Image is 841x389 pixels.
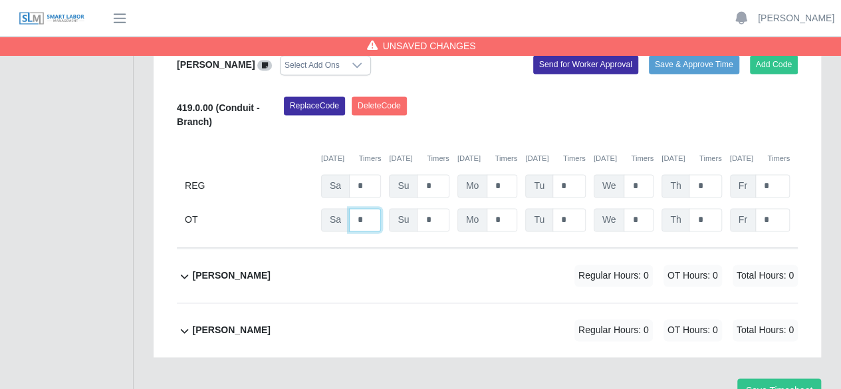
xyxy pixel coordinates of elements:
span: We [594,174,625,197]
a: [PERSON_NAME] [758,11,834,25]
button: Timers [631,153,654,164]
div: [DATE] [525,153,585,164]
b: [PERSON_NAME] [192,323,270,337]
button: [PERSON_NAME] Regular Hours: 0 OT Hours: 0 Total Hours: 0 [177,303,798,357]
div: [DATE] [321,153,381,164]
button: Add Code [750,55,798,74]
span: Tu [525,208,553,231]
span: Th [661,174,689,197]
span: We [594,208,625,231]
div: Select Add Ons [281,56,344,74]
b: 419.0.00 (Conduit - Branch) [177,102,259,127]
div: OT [185,208,313,231]
button: ReplaceCode [284,96,345,115]
button: Timers [427,153,449,164]
button: Timers [767,153,790,164]
span: Sa [321,208,350,231]
div: [DATE] [389,153,449,164]
button: [PERSON_NAME] Regular Hours: 0 OT Hours: 0 Total Hours: 0 [177,249,798,303]
span: Sa [321,174,350,197]
div: REG [185,174,313,197]
div: [DATE] [457,153,517,164]
b: [PERSON_NAME] [177,59,255,70]
span: Su [389,174,418,197]
button: DeleteCode [352,96,407,115]
button: Timers [563,153,586,164]
button: Timers [699,153,722,164]
span: Tu [525,174,553,197]
span: Regular Hours: 0 [574,319,653,341]
span: Unsaved Changes [383,39,476,53]
div: [DATE] [730,153,790,164]
a: View/Edit Notes [257,59,272,70]
span: Su [389,208,418,231]
b: [PERSON_NAME] [192,269,270,283]
span: Th [661,208,689,231]
button: Timers [495,153,517,164]
span: Total Hours: 0 [733,265,798,287]
button: Send for Worker Approval [533,55,638,74]
img: SLM Logo [19,11,85,26]
span: Fr [730,208,756,231]
span: OT Hours: 0 [663,265,722,287]
span: Mo [457,208,487,231]
div: [DATE] [594,153,654,164]
span: Fr [730,174,756,197]
span: Mo [457,174,487,197]
span: Total Hours: 0 [733,319,798,341]
span: OT Hours: 0 [663,319,722,341]
div: [DATE] [661,153,721,164]
button: Timers [359,153,382,164]
button: Save & Approve Time [649,55,739,74]
span: Regular Hours: 0 [574,265,653,287]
